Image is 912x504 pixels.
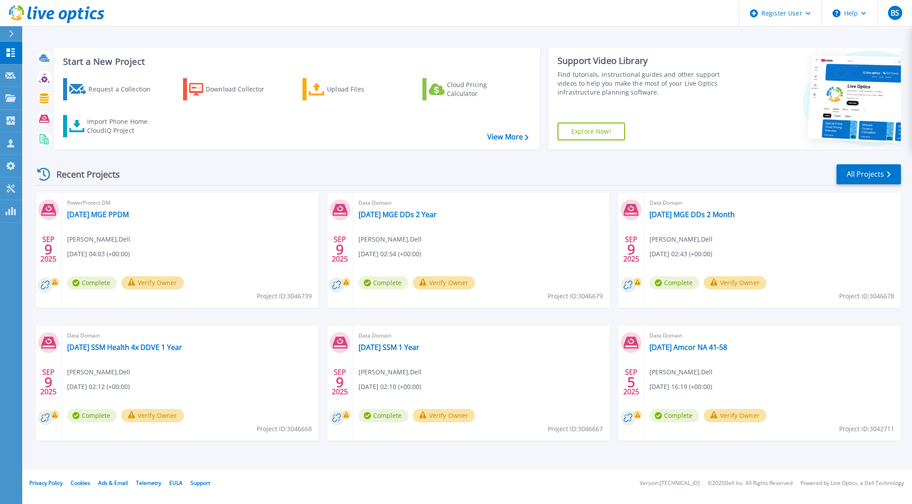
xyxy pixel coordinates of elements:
li: © 2025 Dell Inc. All Rights Reserved [708,480,793,486]
a: [DATE] MGE DDs 2 Month [649,210,735,219]
span: Project ID: 3046739 [257,291,312,301]
a: Request a Collection [63,78,162,100]
span: Project ID: 3046678 [839,291,894,301]
a: Telemetry [136,479,161,487]
a: Ads & Email [98,479,128,487]
a: [DATE] MGE DDs 2 Year [358,210,437,219]
span: Complete [649,409,699,422]
div: Upload Files [327,80,398,98]
div: SEP 2025 [40,366,57,398]
a: [DATE] Amcor NA 41-58 [649,343,727,352]
a: EULA [169,479,183,487]
a: Privacy Policy [29,479,63,487]
a: [DATE] SSM 1 Year [358,343,419,352]
a: Support [191,479,210,487]
a: All Projects [836,164,901,184]
a: [DATE] MGE PPDM [67,210,129,219]
div: Request a Collection [88,80,159,98]
a: Upload Files [303,78,402,100]
span: [PERSON_NAME] , Dell [67,234,130,244]
span: 9 [336,378,344,386]
h3: Start a New Project [63,57,528,67]
span: Project ID: 3046668 [257,424,312,434]
span: [PERSON_NAME] , Dell [358,234,422,244]
button: Verify Owner [413,409,475,422]
span: 9 [627,246,635,253]
span: [DATE] 02:12 (+00:00) [67,382,130,392]
li: Powered by Live Optics, a Dell Technology [800,480,904,486]
a: Cloud Pricing Calculator [422,78,522,100]
div: SEP 2025 [623,366,640,398]
span: [DATE] 04:03 (+00:00) [67,249,130,259]
div: SEP 2025 [331,366,348,398]
a: Download Collector [183,78,282,100]
div: SEP 2025 [331,233,348,266]
span: Data Domain [358,198,605,208]
span: [PERSON_NAME] , Dell [358,367,422,377]
button: Verify Owner [413,276,475,290]
div: Find tutorials, instructional guides and other support videos to help you make the most of your L... [558,70,738,97]
span: [DATE] 02:54 (+00:00) [358,249,421,259]
span: [PERSON_NAME] , Dell [649,367,713,377]
span: 9 [44,246,52,253]
span: [PERSON_NAME] , Dell [67,367,130,377]
span: Data Domain [358,331,605,341]
button: Verify Owner [121,276,184,290]
span: Complete [67,409,117,422]
span: 9 [44,378,52,386]
div: Download Collector [206,80,277,98]
div: SEP 2025 [623,233,640,266]
span: [DATE] 02:43 (+00:00) [649,249,712,259]
div: Support Video Library [558,55,738,67]
span: Complete [358,409,408,422]
span: Data Domain [67,331,313,341]
button: Verify Owner [704,276,766,290]
span: [DATE] 02:10 (+00:00) [358,382,421,392]
span: Project ID: 3042711 [839,424,894,434]
div: Import Phone Home CloudIQ Project [87,117,156,135]
span: PowerProtect DM [67,198,313,208]
span: Complete [67,276,117,290]
a: Cookies [71,479,90,487]
span: Complete [649,276,699,290]
a: View More [487,133,529,141]
span: Data Domain [649,331,896,341]
span: Complete [358,276,408,290]
span: Data Domain [649,198,896,208]
button: Verify Owner [704,409,766,422]
button: Verify Owner [121,409,184,422]
div: SEP 2025 [40,233,57,266]
span: BS [891,9,899,16]
li: Version: [TECHNICAL_ID] [640,480,700,486]
div: Recent Projects [34,163,132,185]
span: 5 [627,378,635,386]
span: Project ID: 3046679 [548,291,603,301]
span: [DATE] 16:19 (+00:00) [649,382,712,392]
a: Explore Now! [558,123,625,140]
a: [DATE] SSM Health 4x DDVE 1 Year [67,343,182,352]
span: Project ID: 3046667 [548,424,603,434]
div: Cloud Pricing Calculator [447,80,518,98]
span: 9 [336,246,344,253]
span: [PERSON_NAME] , Dell [649,234,713,244]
